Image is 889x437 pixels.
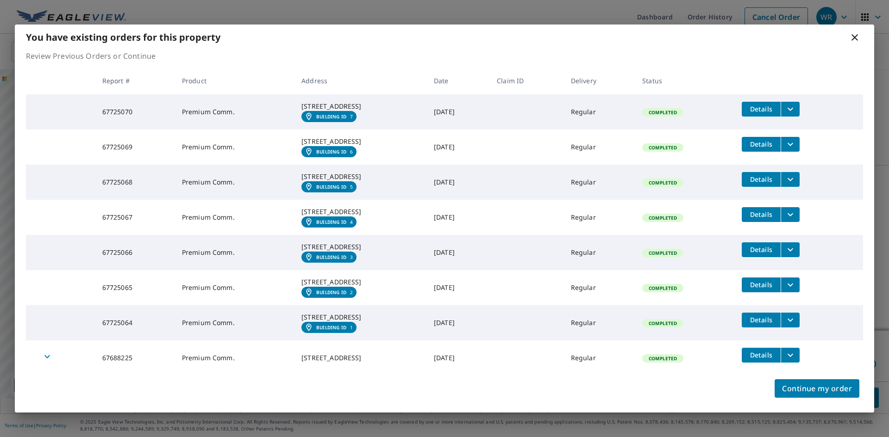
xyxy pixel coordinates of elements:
[301,287,357,298] a: Building ID2
[175,235,294,270] td: Premium Comm.
[95,67,175,94] th: Report #
[316,184,346,190] em: Building ID
[747,210,775,219] span: Details
[316,114,346,119] em: Building ID
[742,207,781,222] button: detailsBtn-67725067
[175,340,294,375] td: Premium Comm.
[643,109,682,116] span: Completed
[95,270,175,305] td: 67725065
[742,242,781,257] button: detailsBtn-67725066
[301,322,357,333] a: Building ID1
[301,277,419,287] div: [STREET_ADDRESS]
[316,219,346,225] em: Building ID
[747,175,775,184] span: Details
[563,305,635,340] td: Regular
[301,137,419,146] div: [STREET_ADDRESS]
[742,313,781,327] button: detailsBtn-67725064
[742,102,781,117] button: detailsBtn-67725070
[782,382,852,395] span: Continue my order
[426,200,489,235] td: [DATE]
[175,200,294,235] td: Premium Comm.
[742,172,781,187] button: detailsBtn-67725068
[563,200,635,235] td: Regular
[643,355,682,362] span: Completed
[95,165,175,200] td: 67725068
[643,179,682,186] span: Completed
[95,340,175,375] td: 67688225
[316,254,346,260] em: Building ID
[301,313,419,322] div: [STREET_ADDRESS]
[426,235,489,270] td: [DATE]
[95,235,175,270] td: 67725066
[175,129,294,165] td: Premium Comm.
[643,320,682,326] span: Completed
[563,270,635,305] td: Regular
[747,140,775,148] span: Details
[781,207,800,222] button: filesDropdownBtn-67725067
[643,215,682,221] span: Completed
[563,67,635,94] th: Delivery
[563,235,635,270] td: Regular
[563,129,635,165] td: Regular
[747,245,775,254] span: Details
[426,340,489,375] td: [DATE]
[563,165,635,200] td: Regular
[635,67,734,94] th: Status
[95,200,175,235] td: 67725067
[26,50,863,62] p: Review Previous Orders or Continue
[426,129,489,165] td: [DATE]
[643,250,682,256] span: Completed
[301,146,357,157] a: Building ID6
[489,67,563,94] th: Claim ID
[301,102,419,111] div: [STREET_ADDRESS]
[175,165,294,200] td: Premium Comm.
[781,102,800,117] button: filesDropdownBtn-67725070
[301,181,357,192] a: Building ID5
[426,270,489,305] td: [DATE]
[781,277,800,292] button: filesDropdownBtn-67725065
[781,313,800,327] button: filesDropdownBtn-67725064
[563,340,635,375] td: Regular
[742,277,781,292] button: detailsBtn-67725065
[643,144,682,151] span: Completed
[426,67,489,94] th: Date
[747,105,775,113] span: Details
[175,305,294,340] td: Premium Comm.
[175,94,294,129] td: Premium Comm.
[301,172,419,181] div: [STREET_ADDRESS]
[747,351,775,359] span: Details
[316,149,346,154] em: Building ID
[301,216,357,228] a: Building ID4
[747,280,775,289] span: Details
[781,137,800,152] button: filesDropdownBtn-67725069
[781,242,800,257] button: filesDropdownBtn-67725066
[426,94,489,129] td: [DATE]
[426,165,489,200] td: [DATE]
[316,289,346,295] em: Building ID
[781,348,800,363] button: filesDropdownBtn-67688225
[742,137,781,152] button: detailsBtn-67725069
[775,379,859,398] button: Continue my order
[95,305,175,340] td: 67725064
[175,270,294,305] td: Premium Comm.
[316,325,346,330] em: Building ID
[301,111,357,122] a: Building ID7
[175,67,294,94] th: Product
[781,172,800,187] button: filesDropdownBtn-67725068
[742,348,781,363] button: detailsBtn-67688225
[26,31,220,43] b: You have existing orders for this property
[301,242,419,252] div: [STREET_ADDRESS]
[301,252,357,263] a: Building ID3
[301,353,419,363] div: [STREET_ADDRESS]
[301,207,419,216] div: [STREET_ADDRESS]
[643,285,682,291] span: Completed
[426,305,489,340] td: [DATE]
[95,94,175,129] td: 67725070
[95,129,175,165] td: 67725069
[747,315,775,324] span: Details
[563,94,635,129] td: Regular
[294,67,426,94] th: Address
